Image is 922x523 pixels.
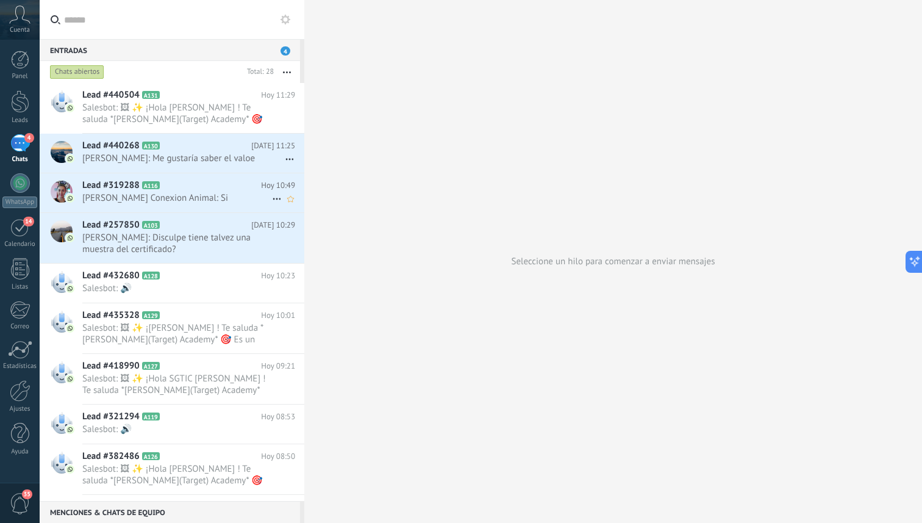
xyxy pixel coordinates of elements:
span: Hoy 08:53 [261,411,295,423]
div: Entradas [40,39,300,61]
div: Panel [2,73,38,81]
img: com.amocrm.amocrmwa.svg [66,425,74,434]
span: Hoy 11:29 [261,89,295,101]
span: Hoy 09:21 [261,360,295,372]
img: com.amocrm.amocrmwa.svg [66,154,74,163]
span: Hoy 10:49 [261,179,295,192]
div: Listas [2,283,38,291]
span: Lead #257850 [82,219,140,231]
span: Salesbot: 🖼 ✨ ¡Hola SGTIC [PERSON_NAME] ! Te saluda *[PERSON_NAME](Target) Academy* 🎯 Es un gusto... [82,373,272,396]
span: Hoy 10:23 [261,270,295,282]
span: Cuenta [10,26,30,34]
div: Ayuda [2,448,38,456]
span: A128 [142,272,160,280]
a: Lead #440268 A130 [DATE] 11:25 [PERSON_NAME]: Me gustaría saber el valoe [40,134,304,173]
div: WhatsApp [2,197,37,208]
div: Calendario [2,240,38,248]
span: A126 [142,452,160,460]
span: 4 [281,46,290,56]
span: [PERSON_NAME] Conexion Animal: Si [82,192,272,204]
span: Salesbot: 🖼 ✨ ¡[PERSON_NAME] ! Te saluda *[PERSON_NAME](Target) Academy* 🎯 Es un gusto tenerte aq... [82,322,272,345]
a: Lead #440504 A131 Hoy 11:29 Salesbot: 🖼 ✨ ¡Hola [PERSON_NAME] ! Te saluda *[PERSON_NAME](Target) ... [40,83,304,133]
span: A103 [142,221,160,229]
span: Lead #432680 [82,270,140,282]
span: A116 [142,181,160,189]
img: com.amocrm.amocrmwa.svg [66,234,74,242]
img: com.amocrm.amocrmwa.svg [66,375,74,383]
a: Lead #435328 A129 Hoy 10:01 Salesbot: 🖼 ✨ ¡[PERSON_NAME] ! Te saluda *[PERSON_NAME](Target) Acade... [40,303,304,353]
a: Lead #321294 A119 Hoy 08:53 Salesbot: 🔊 [40,405,304,444]
span: Lead #440268 [82,140,140,152]
span: Salesbot: 🔊 [82,283,272,294]
span: A130 [142,142,160,150]
img: com.amocrm.amocrmwa.svg [66,104,74,112]
span: Salesbot: 🖼 ✨ ¡Hola [PERSON_NAME] ! Te saluda *[PERSON_NAME](Target) Academy* 🎯 Es un gusto tener... [82,102,272,125]
span: Salesbot: 🔊 [82,424,272,435]
div: Estadísticas [2,362,38,370]
span: [PERSON_NAME]: Me gustaría saber el valoe [82,153,272,164]
img: com.amocrm.amocrmwa.svg [66,324,74,333]
span: [DATE] 10:29 [251,219,295,231]
span: [DATE] 11:25 [251,140,295,152]
span: 4 [24,133,34,143]
div: Correo [2,323,38,331]
span: [PERSON_NAME]: Disculpe tiene talvez una muestra del certificado? [82,232,272,255]
div: Menciones & Chats de equipo [40,501,300,523]
span: Lead #440504 [82,89,140,101]
span: 14 [23,217,34,226]
a: Lead #257850 A103 [DATE] 10:29 [PERSON_NAME]: Disculpe tiene talvez una muestra del certificado? [40,213,304,263]
div: Total: 28 [242,66,274,78]
span: A127 [142,362,160,370]
a: Lead #382486 A126 Hoy 08:50 Salesbot: 🖼 ✨ ¡Hola [PERSON_NAME] ! Te saluda *[PERSON_NAME](Target) ... [40,444,304,494]
div: Chats abiertos [50,65,104,79]
a: Lead #418990 A127 Hoy 09:21 Salesbot: 🖼 ✨ ¡Hola SGTIC [PERSON_NAME] ! Te saluda *[PERSON_NAME](Ta... [40,354,304,404]
span: Lead #319288 [82,179,140,192]
span: A129 [142,311,160,319]
span: Salesbot: 🖼 ✨ ¡Hola [PERSON_NAME] ! Te saluda *[PERSON_NAME](Target) Academy* 🎯 Es un gusto tener... [82,463,272,486]
span: Lead #435328 [82,309,140,322]
span: Lead #321294 [82,411,140,423]
span: 35 [22,489,32,499]
button: Más [274,61,300,83]
span: A119 [142,413,160,420]
span: Hoy 08:50 [261,450,295,463]
div: Chats [2,156,38,164]
span: Hoy 10:01 [261,309,295,322]
a: Lead #432680 A128 Hoy 10:23 Salesbot: 🔊 [40,264,304,303]
img: com.amocrm.amocrmwa.svg [66,465,74,474]
div: Leads [2,117,38,124]
a: Lead #319288 A116 Hoy 10:49 [PERSON_NAME] Conexion Animal: Si [40,173,304,212]
img: com.amocrm.amocrmwa.svg [66,194,74,203]
span: Lead #382486 [82,450,140,463]
div: Ajustes [2,405,38,413]
span: Lead #418990 [82,360,140,372]
img: com.amocrm.amocrmwa.svg [66,284,74,293]
span: A131 [142,91,160,99]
